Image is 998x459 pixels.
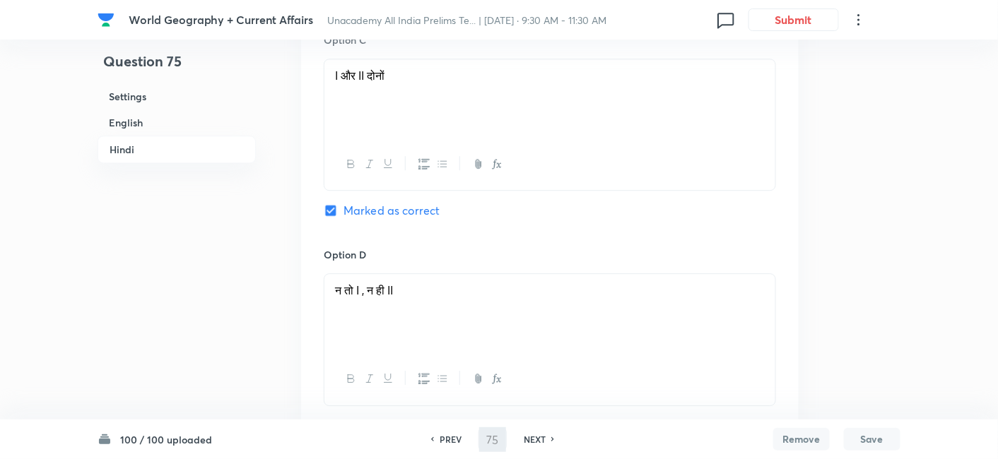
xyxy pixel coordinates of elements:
[98,109,256,136] h6: English
[328,13,607,27] span: Unacademy All India Prelims Te... | [DATE] · 9:30 AM - 11:30 AM
[98,11,115,28] img: Company Logo
[335,282,393,297] span: न तो I , न ही II
[748,8,839,31] button: Submit
[440,433,462,446] h6: PREV
[98,136,256,163] h6: Hindi
[844,428,900,451] button: Save
[335,68,384,83] span: I और II दोनों
[324,32,776,47] h6: Option C
[324,247,776,262] h6: Option D
[773,428,830,451] button: Remove
[344,417,467,434] span: Mark as correct answer
[120,432,212,447] h6: 100 / 100 uploaded
[98,51,256,83] h4: Question 75
[98,11,117,28] a: Company Logo
[129,12,314,27] span: World Geography + Current Affairs
[98,83,256,109] h6: Settings
[524,433,546,446] h6: NEXT
[344,202,440,219] span: Marked as correct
